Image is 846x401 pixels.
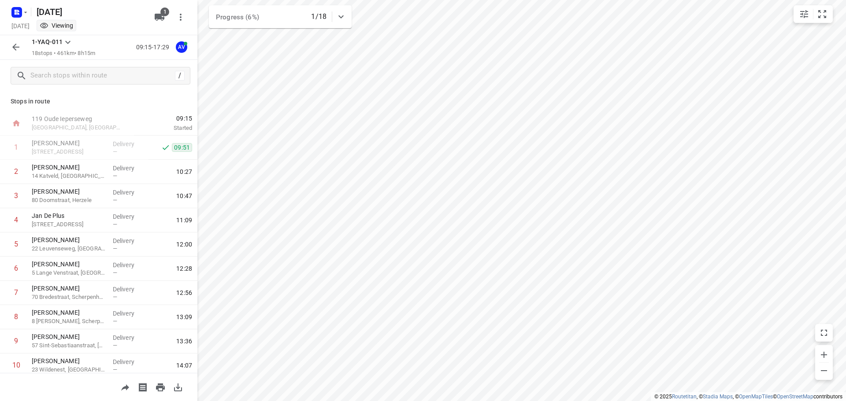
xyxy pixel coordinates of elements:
[172,143,192,152] span: 09:51
[813,5,831,23] button: Fit zoom
[32,220,106,229] p: [STREET_ADDRESS]
[11,97,187,106] p: Stops in route
[113,357,145,366] p: Delivery
[160,7,169,16] span: 1
[161,143,170,152] svg: Done
[32,114,123,123] p: 119 Oude Ieperseweg
[32,37,63,47] p: 1-YAQ-011
[172,8,189,26] button: More
[32,332,106,341] p: [PERSON_NAME]
[14,337,18,345] div: 9
[113,366,117,373] span: —
[32,187,106,196] p: [PERSON_NAME]
[176,191,192,200] span: 10:47
[175,71,185,81] div: /
[32,211,106,220] p: Jan De Plus
[32,163,106,172] p: [PERSON_NAME]
[30,69,175,83] input: Search stops within route
[32,139,106,147] p: [PERSON_NAME]
[32,357,106,365] p: [PERSON_NAME]
[32,317,106,326] p: 8 Goede Weide, Scherpenheuvel-Zichem
[32,196,106,205] p: 80 Doornstraat, Herzele
[14,288,18,297] div: 7
[32,269,106,277] p: 5 Lange Venstraat, Tremelo
[113,309,145,318] p: Delivery
[134,124,192,132] p: Started
[32,365,106,374] p: 23 Wildenest, [GEOGRAPHIC_DATA]
[12,361,20,369] div: 10
[672,394,697,400] a: Routetitan
[113,269,117,276] span: —
[14,216,18,224] div: 4
[113,342,117,349] span: —
[113,221,117,228] span: —
[739,394,773,400] a: OpenMapTiles
[32,284,106,293] p: [PERSON_NAME]
[703,394,733,400] a: Stadia Maps
[113,212,145,221] p: Delivery
[169,383,187,391] span: Download route
[216,13,259,21] span: Progress (6%)
[32,49,95,58] p: 18 stops • 461km • 8h15m
[14,167,18,176] div: 2
[113,285,145,294] p: Delivery
[113,318,117,324] span: —
[14,313,18,321] div: 8
[113,245,117,252] span: —
[654,394,842,400] li: © 2025 , © , © © contributors
[794,5,833,23] div: small contained button group
[113,148,117,155] span: —
[113,140,145,148] p: Delivery
[176,361,192,370] span: 14:07
[113,261,145,269] p: Delivery
[176,337,192,346] span: 13:36
[176,167,192,176] span: 10:27
[209,5,352,28] div: Progress (6%)1/18
[32,293,106,302] p: 70 Bredestraat, Scherpenheuvel-Zichem
[32,147,106,156] p: 46 Stationsstraat, Oudenaarde
[14,264,18,272] div: 6
[795,5,813,23] button: Map settings
[176,216,192,224] span: 11:09
[116,383,134,391] span: Share route
[14,143,18,151] div: 1
[113,236,145,245] p: Delivery
[32,123,123,132] p: [GEOGRAPHIC_DATA], [GEOGRAPHIC_DATA]
[113,294,117,300] span: —
[32,172,106,180] p: 14 Katveld, Sint-Lievens-Houtem
[176,288,192,297] span: 12:56
[151,8,168,26] button: 1
[777,394,813,400] a: OpenStreetMap
[176,313,192,321] span: 13:09
[113,164,145,173] p: Delivery
[113,188,145,197] p: Delivery
[173,43,190,51] span: Assigned to Axel Verzele
[40,21,73,30] div: You are currently in view mode. To make any changes, go to edit project.
[32,308,106,317] p: [PERSON_NAME]
[176,264,192,273] span: 12:28
[32,260,106,269] p: [PERSON_NAME]
[311,11,327,22] p: 1/18
[113,173,117,179] span: —
[14,191,18,200] div: 3
[134,114,192,123] span: 09:15
[113,197,117,203] span: —
[32,244,106,253] p: 22 Leuvenseweg, [GEOGRAPHIC_DATA]
[14,240,18,248] div: 5
[113,333,145,342] p: Delivery
[176,240,192,249] span: 12:00
[32,235,106,244] p: [PERSON_NAME]
[152,383,169,391] span: Print route
[136,43,173,52] p: 09:15-17:29
[32,341,106,350] p: 57 Sint-Sebastiaanstraat, Lummen
[134,383,152,391] span: Print shipping labels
